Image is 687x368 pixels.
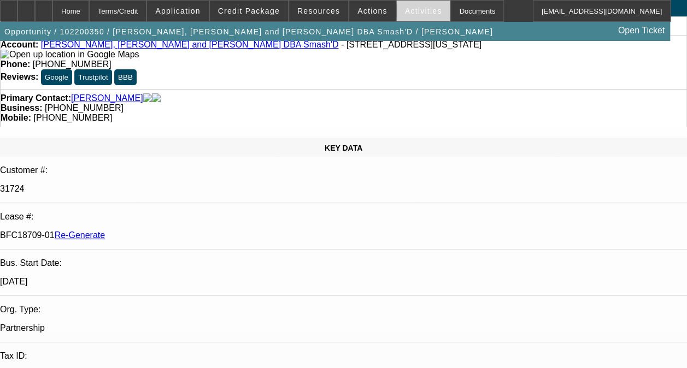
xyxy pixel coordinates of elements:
[45,103,124,112] span: [PHONE_NUMBER]
[1,50,139,59] a: View Google Maps
[33,60,111,69] span: [PHONE_NUMBER]
[143,93,152,103] img: facebook-icon.png
[325,144,362,152] span: KEY DATA
[397,1,450,21] button: Activities
[71,93,143,103] a: [PERSON_NAME]
[1,93,71,103] strong: Primary Contact:
[1,103,42,112] strong: Business:
[155,7,200,15] span: Application
[349,1,396,21] button: Actions
[297,7,340,15] span: Resources
[1,60,30,69] strong: Phone:
[405,7,442,15] span: Activities
[614,21,669,40] a: Open Ticket
[152,93,161,103] img: linkedin-icon.png
[218,7,280,15] span: Credit Package
[1,72,38,81] strong: Reviews:
[1,50,139,60] img: Open up location in Google Maps
[147,1,208,21] button: Application
[357,7,387,15] span: Actions
[210,1,288,21] button: Credit Package
[74,69,111,85] button: Trustpilot
[1,113,31,122] strong: Mobile:
[41,69,72,85] button: Google
[55,230,105,240] a: Re-Generate
[4,27,493,36] span: Opportunity / 102200350 / [PERSON_NAME], [PERSON_NAME] and [PERSON_NAME] DBA Smash'D / [PERSON_NAME]
[289,1,348,21] button: Resources
[114,69,137,85] button: BBB
[33,113,112,122] span: [PHONE_NUMBER]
